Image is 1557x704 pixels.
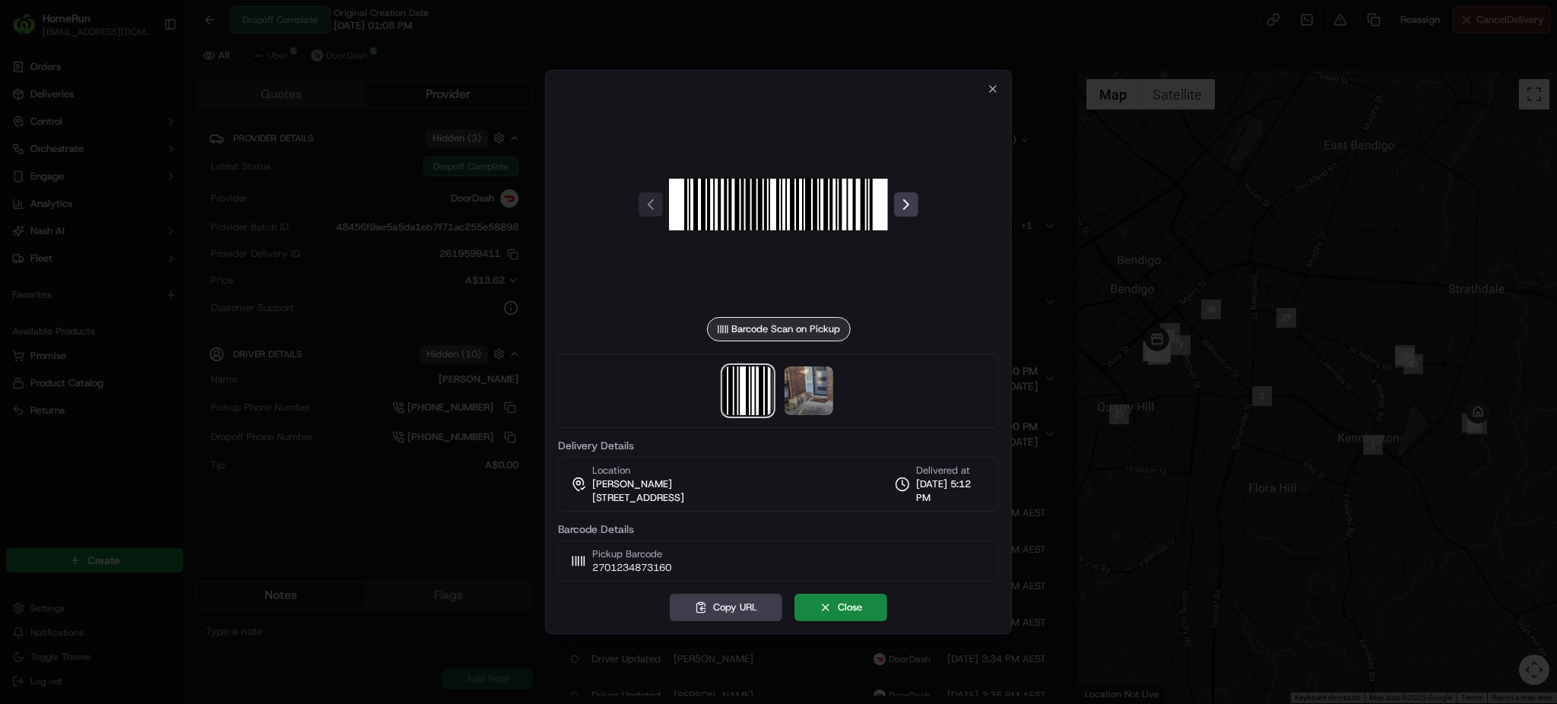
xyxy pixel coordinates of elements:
[916,477,986,505] span: [DATE] 5:12 PM
[592,477,672,491] span: [PERSON_NAME]
[670,594,782,621] button: Copy URL
[706,317,850,341] div: Barcode Scan on Pickup
[558,440,999,451] label: Delivery Details
[592,547,671,561] span: Pickup Barcode
[592,491,684,505] span: [STREET_ADDRESS]
[592,561,671,575] span: 2701234873160
[592,464,630,477] span: Location
[669,95,888,314] img: barcode_scan_on_pickup image
[794,594,887,621] button: Close
[785,366,833,415] img: photo_proof_of_delivery image
[724,366,772,415] img: barcode_scan_on_pickup image
[916,464,986,477] span: Delivered at
[558,524,999,534] label: Barcode Details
